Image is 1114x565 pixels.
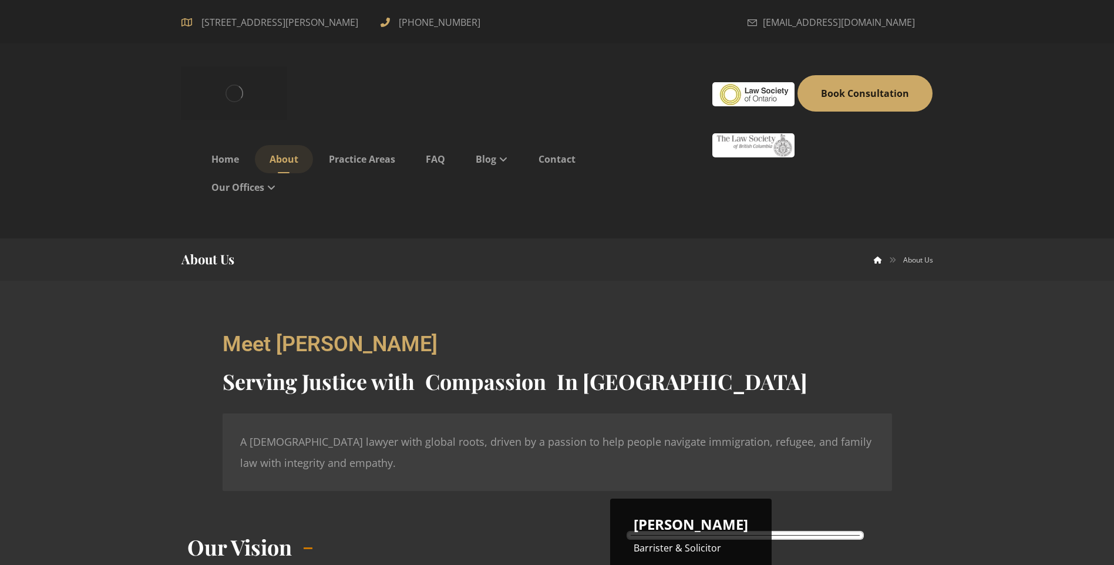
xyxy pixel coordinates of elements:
span: In [GEOGRAPHIC_DATA] [557,367,807,395]
span: About [270,153,298,166]
a: Contact [524,145,590,173]
a: About [255,145,313,173]
a: Book Consultation [797,75,933,112]
a: Advocate (IN) | Barrister (CA) | Solicitor | Notary Public [181,67,287,120]
span: Contact [539,153,575,166]
span: Home [211,153,239,166]
img: # [712,82,795,106]
a: Our Offices [197,173,291,201]
span: Book Consultation [821,87,909,100]
span: Our Offices [211,181,264,194]
h2: Meet [PERSON_NAME] [223,334,892,355]
h2: Our Vision [187,532,292,561]
h1: About Us [181,250,234,268]
b: [PERSON_NAME] [634,514,748,534]
span: Blog [476,153,496,166]
img: Arora Law Services [181,67,287,120]
span: _ [304,547,312,549]
a: [PHONE_NUMBER] [381,15,483,28]
b: Compassion [425,366,546,396]
p: A [DEMOGRAPHIC_DATA] lawyer with global roots, driven by a passion to help people navigate immigr... [240,431,874,473]
a: Blog [461,145,523,173]
a: Home [197,145,254,173]
a: Arora Law Services [874,255,882,265]
img: # [712,133,795,157]
a: Practice Areas [314,145,410,173]
a: FAQ [411,145,460,173]
a: [STREET_ADDRESS][PERSON_NAME] [181,15,363,28]
span: Serving Justice with [223,367,415,395]
span: [PHONE_NUMBER] [396,13,483,32]
span: [EMAIL_ADDRESS][DOMAIN_NAME] [763,13,915,32]
span: Practice Areas [329,153,395,166]
span: [STREET_ADDRESS][PERSON_NAME] [197,13,363,32]
span: FAQ [426,153,445,166]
